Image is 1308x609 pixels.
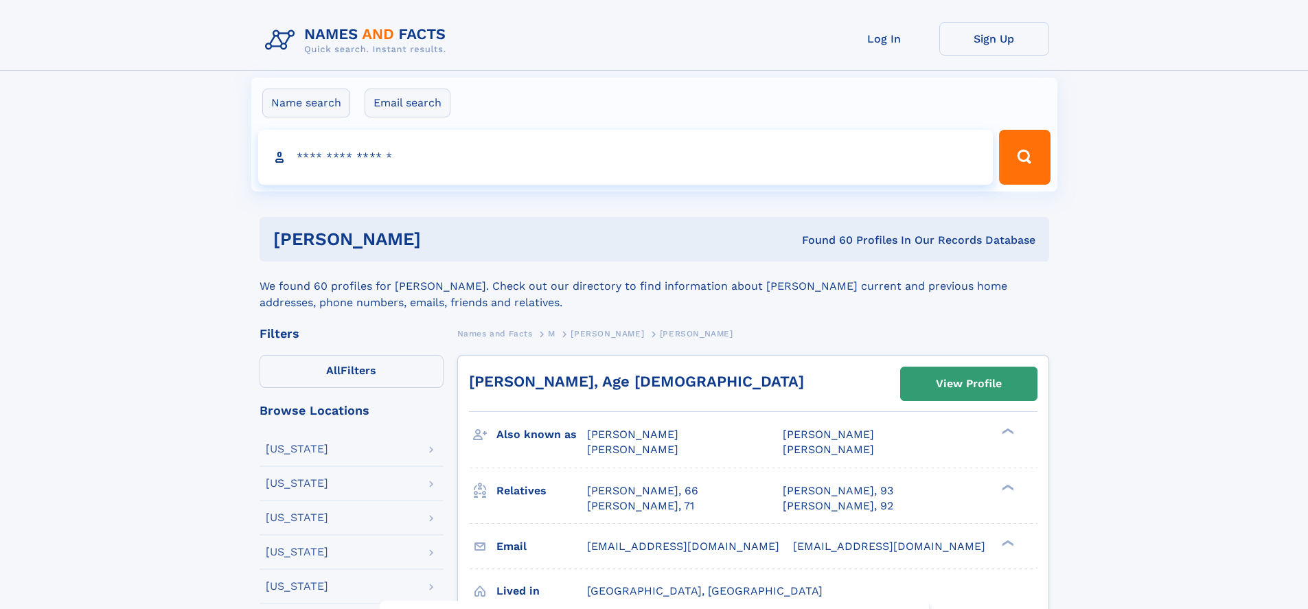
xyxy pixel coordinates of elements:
[587,540,779,553] span: [EMAIL_ADDRESS][DOMAIN_NAME]
[266,512,328,523] div: [US_STATE]
[587,428,678,441] span: [PERSON_NAME]
[783,498,893,514] a: [PERSON_NAME], 92
[496,479,587,503] h3: Relatives
[266,478,328,489] div: [US_STATE]
[548,325,555,342] a: M
[611,233,1035,248] div: Found 60 Profiles In Our Records Database
[266,547,328,558] div: [US_STATE]
[939,22,1049,56] a: Sign Up
[587,498,694,514] a: [PERSON_NAME], 71
[326,364,341,377] span: All
[260,355,444,388] label: Filters
[571,329,644,338] span: [PERSON_NAME]
[266,444,328,455] div: [US_STATE]
[469,373,804,390] a: [PERSON_NAME], Age [DEMOGRAPHIC_DATA]
[660,329,733,338] span: [PERSON_NAME]
[999,130,1050,185] button: Search Button
[496,579,587,603] h3: Lived in
[793,540,985,553] span: [EMAIL_ADDRESS][DOMAIN_NAME]
[587,443,678,456] span: [PERSON_NAME]
[829,22,939,56] a: Log In
[365,89,450,117] label: Email search
[571,325,644,342] a: [PERSON_NAME]
[783,483,893,498] a: [PERSON_NAME], 93
[457,325,533,342] a: Names and Facts
[496,535,587,558] h3: Email
[783,443,874,456] span: [PERSON_NAME]
[587,483,698,498] a: [PERSON_NAME], 66
[266,581,328,592] div: [US_STATE]
[496,423,587,446] h3: Also known as
[998,483,1015,492] div: ❯
[258,130,994,185] input: search input
[260,262,1049,311] div: We found 60 profiles for [PERSON_NAME]. Check out our directory to find information about [PERSON...
[901,367,1037,400] a: View Profile
[783,428,874,441] span: [PERSON_NAME]
[273,231,612,248] h1: [PERSON_NAME]
[548,329,555,338] span: M
[936,368,1002,400] div: View Profile
[262,89,350,117] label: Name search
[260,328,444,340] div: Filters
[260,404,444,417] div: Browse Locations
[260,22,457,59] img: Logo Names and Facts
[587,584,823,597] span: [GEOGRAPHIC_DATA], [GEOGRAPHIC_DATA]
[998,538,1015,547] div: ❯
[998,427,1015,436] div: ❯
